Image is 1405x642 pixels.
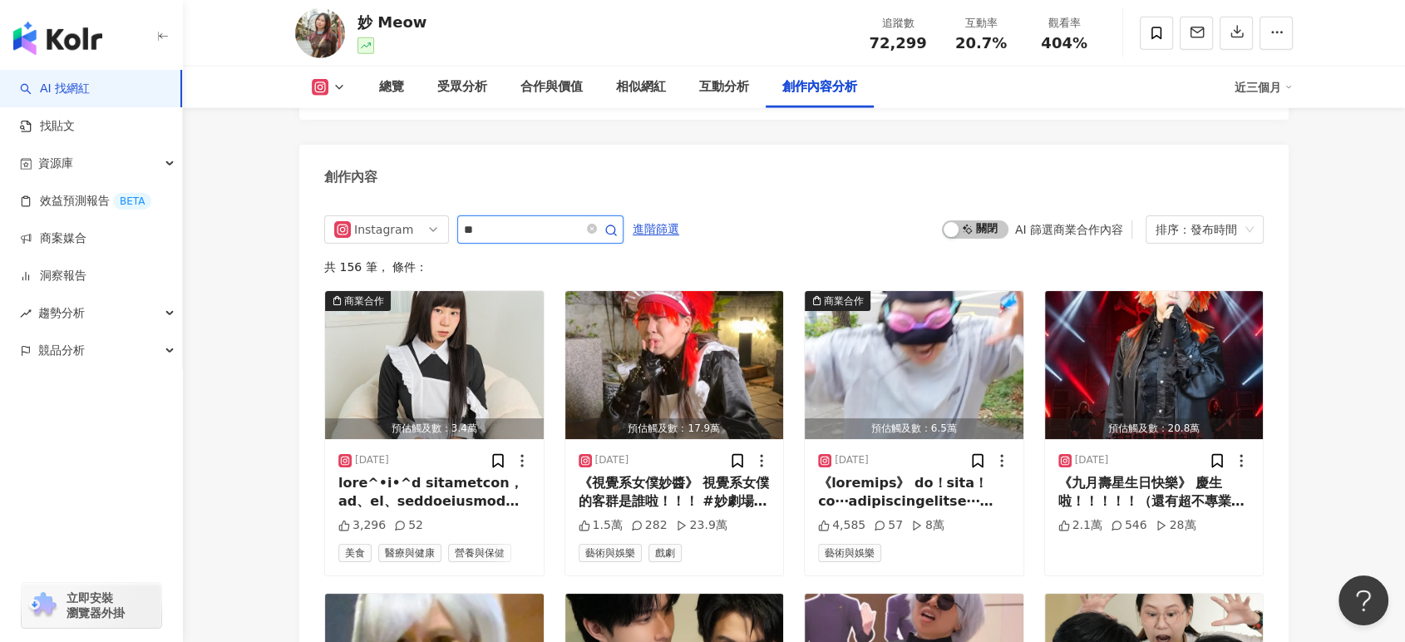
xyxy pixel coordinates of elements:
a: searchAI 找網紅 [20,81,90,97]
div: 預估觸及數：17.9萬 [565,418,784,439]
span: 立即安裝 瀏覽器外掛 [67,590,125,620]
span: 資源庫 [38,145,73,182]
button: 預估觸及數：17.9萬 [565,291,784,439]
div: [DATE] [1075,453,1109,467]
span: 72,299 [869,34,926,52]
button: 預估觸及數：20.8萬 [1045,291,1264,439]
div: 4,585 [818,517,865,534]
div: 546 [1111,517,1147,534]
span: 競品分析 [38,332,85,369]
button: 進階篩選 [632,215,680,242]
div: 互動分析 [699,77,749,97]
div: 《視覺系女僕妙醬》 視覺系女僕的客群是誰啦！！！ #妙劇場 #短片 #reels [579,474,771,511]
div: 預估觸及數：6.5萬 [805,418,1023,439]
div: 商業合作 [344,293,384,309]
div: 商業合作 [824,293,864,309]
a: chrome extension立即安裝 瀏覽器外掛 [22,583,161,628]
div: 282 [631,517,668,534]
span: close-circle [587,221,597,237]
div: 8萬 [911,517,944,534]
div: 52 [394,517,423,534]
div: 排序：發布時間 [1156,216,1239,243]
div: [DATE] [595,453,629,467]
a: 找貼文 [20,118,75,135]
button: 商業合作預估觸及數：6.5萬 [805,291,1023,439]
a: 洞察報告 [20,268,86,284]
div: 追蹤數 [866,15,929,32]
div: 《loremips》 do！sita！ co⋯adipiscingelitse⋯ doeiusmodtem！！！ in！？utlabo⋯⋯？ et！dolorema9Aliquaenima～ m... [818,474,1010,511]
a: 效益預測報告BETA [20,193,151,210]
span: 趨勢分析 [38,294,85,332]
span: 藝術與娛樂 [579,544,642,562]
a: 商案媒合 [20,230,86,247]
div: 共 156 筆 ， 條件： [324,260,1264,274]
div: 創作內容 [324,168,377,186]
span: 醫療與健康 [378,544,441,562]
span: close-circle [587,224,597,234]
img: logo [13,22,102,55]
span: 美食 [338,544,372,562]
img: post-image [565,291,784,439]
iframe: Help Scout Beacon - Open [1338,575,1388,625]
div: 3,296 [338,517,386,534]
div: 相似網紅 [616,77,666,97]
div: 創作內容分析 [782,77,857,97]
div: 觀看率 [1033,15,1096,32]
div: 互動率 [949,15,1013,32]
span: 404% [1041,35,1087,52]
div: 1.5萬 [579,517,623,534]
div: 《九月壽星生日快樂》 慶生啦！！！！！（還有超不專業除靈） 為符合這個短影音的主流趣味 特別改編了心經給各位Z世代參考 平時覺得唸心經很無聊可以用唱這個版本🎤 絕對唱一唱自己都會笑出來\(^ヮ^... [1058,474,1250,511]
div: 受眾分析 [437,77,487,97]
div: 57 [874,517,903,534]
div: 23.9萬 [676,517,727,534]
span: rise [20,308,32,319]
div: 近三個月 [1235,74,1293,101]
div: 2.1萬 [1058,517,1102,534]
div: 28萬 [1156,517,1196,534]
img: post-image [1045,291,1264,439]
img: post-image [325,291,544,439]
div: [DATE] [835,453,869,467]
div: 預估觸及數：3.4萬 [325,418,544,439]
div: 妙 Meow [357,12,426,32]
span: 營養與保健 [448,544,511,562]
span: 藝術與娛樂 [818,544,881,562]
button: 商業合作預估觸及數：3.4萬 [325,291,544,439]
span: 20.7% [955,35,1007,52]
div: Instagram [354,216,408,243]
img: chrome extension [27,592,59,619]
img: KOL Avatar [295,8,345,58]
div: AI 篩選商業合作內容 [1015,223,1123,236]
span: 進階篩選 [633,216,679,243]
img: post-image [805,291,1023,439]
span: 戲劇 [648,544,682,562]
div: lore^•i•^d sitametcon，ad、el、seddoeiusmod。 tem⋯⋯incididu，utlaboreetdolor！ magnaa⋯⋯ enimadminimveni... [338,474,530,511]
div: 總覽 [379,77,404,97]
div: 合作與價值 [520,77,583,97]
div: 預估觸及數：20.8萬 [1045,418,1264,439]
div: [DATE] [355,453,389,467]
